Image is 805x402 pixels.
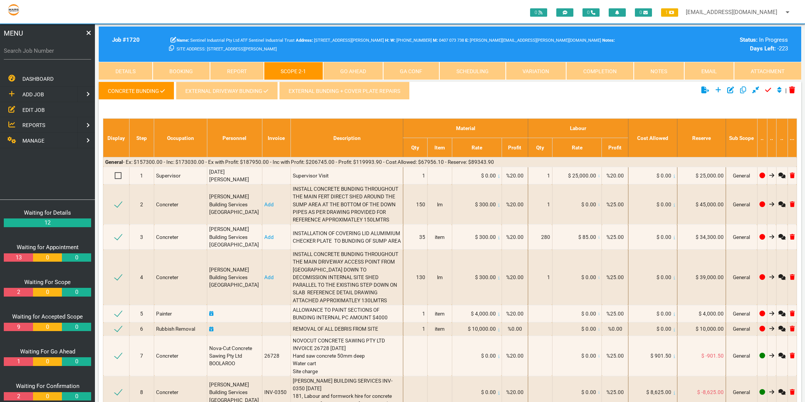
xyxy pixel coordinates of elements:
th: Qty [403,138,428,157]
td: $ 45,000.00 [677,184,726,225]
th: ... [788,118,797,157]
span: $ 0.00 [581,311,596,317]
a: Waiting for Details [24,209,71,216]
span: 8 [140,389,143,395]
a: 13 [4,253,33,262]
span: %20.00 [506,173,524,179]
span: General [733,311,750,317]
span: Rubbish Removal [156,326,195,332]
a: 0 [33,253,62,262]
th: Invoice [262,118,290,157]
span: 0 [635,8,652,17]
span: $ 300.00 [475,274,496,280]
span: %20.00 [506,389,524,395]
span: %0.00 [608,326,622,332]
span: $ 0.00 [481,389,496,395]
a: 0 [62,323,91,331]
span: DASHBOARD [22,76,54,82]
a: Add [264,201,274,207]
span: 280 [541,234,550,240]
span: %0.00 [508,326,522,332]
td: $ 10,000.00 [677,322,726,336]
a: Click here to add schedule. [209,311,214,317]
a: Click here to add schedule. [209,326,214,332]
span: $ 0.00 [581,326,596,332]
a: Waiting For Confirmation [16,383,79,389]
span: %25.00 [606,353,624,359]
a: 1 [4,357,33,366]
span: Home Phone [385,38,390,43]
th: Occupation [154,118,207,157]
span: General [733,353,750,359]
span: %20.00 [506,234,524,240]
th: Personnel [207,118,262,157]
td: - Ex: $157300.00 - Inc: $173030.00 - Ex with Profit: $187950.00 - Inc with Profit: $206745.00 - P... [103,157,797,167]
span: MENU [4,28,23,38]
th: Qty [528,138,552,157]
span: MANAGE [22,138,44,144]
span: lm [437,201,443,207]
a: Completion [566,62,634,80]
a: Scope 2-1 [264,62,324,80]
td: [PERSON_NAME] Building Services [GEOGRAPHIC_DATA] [207,184,262,225]
a: Add [264,274,274,280]
a: 2 [4,288,33,297]
span: ADD JOB [22,91,44,97]
span: INSTALLATION OF COVERING LID ALUMIMIUM CHECKER PLATE TO BUNDING OF SUMP AREA [293,230,401,244]
span: $ 25,000.00 [568,173,596,179]
td: [DATE][PERSON_NAME] [207,167,262,184]
a: 2 [4,392,33,401]
a: Add [264,234,274,240]
span: $ 0.00 [581,389,596,395]
a: 0 [62,288,91,297]
span: ALLOWANCE TO PAINT SECTIONS OF BUNDING INTERNAL PC AMOUNT $4000 [293,307,388,320]
span: $ 0.00 [657,173,671,179]
a: GA Conf [383,62,440,80]
span: General [733,389,750,395]
th: .. [767,118,776,157]
span: NOVOCUT CONCRETE SAWING PTY LTD INVOICE 26728 [DATE] Hand saw concrete 50mm deep Water cart Site ... [293,338,386,374]
span: $ 0.00 [481,353,496,359]
b: Status: [740,36,758,43]
th: Rate [452,138,502,157]
span: $ 300.00 [475,234,496,240]
span: $ 8,625.00 [646,389,671,395]
th: Rate [552,138,602,157]
span: 35 [419,234,425,240]
a: 0 [33,288,62,297]
span: %20.00 [506,274,524,280]
span: 150 [416,201,425,207]
b: General [105,159,123,165]
span: lm [437,274,443,280]
b: Notes: [602,38,615,43]
span: $ 10,000.00 [468,326,496,332]
span: %25.00 [606,201,624,207]
span: Painter [156,311,172,317]
span: 1 [140,173,143,179]
th: Material [403,118,528,138]
span: 1 [422,326,425,332]
span: REPORTS [22,122,45,128]
span: 7 [140,353,143,359]
b: W: [390,38,395,43]
span: $ 85.00 [578,234,596,240]
span: 1 [422,311,425,317]
b: E: [465,38,469,43]
span: Supervisor Visit [293,173,328,179]
span: General [733,173,750,179]
span: 5 [140,311,143,317]
span: $ 0.00 [581,201,596,207]
a: Waiting for Accepted Scope [12,313,83,320]
span: 1 [422,173,425,179]
a: 9 [4,323,33,331]
span: 1 [547,201,550,207]
span: %25.00 [606,234,624,240]
a: 0 [33,392,62,401]
span: 4 [140,274,143,280]
td: $ 34,300.00 [677,225,726,250]
a: Waiting For Go Ahead [20,348,75,355]
a: Details [99,62,153,80]
label: Search Job Number [4,47,91,55]
th: Reserve [677,118,726,157]
a: 0 [62,392,91,401]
